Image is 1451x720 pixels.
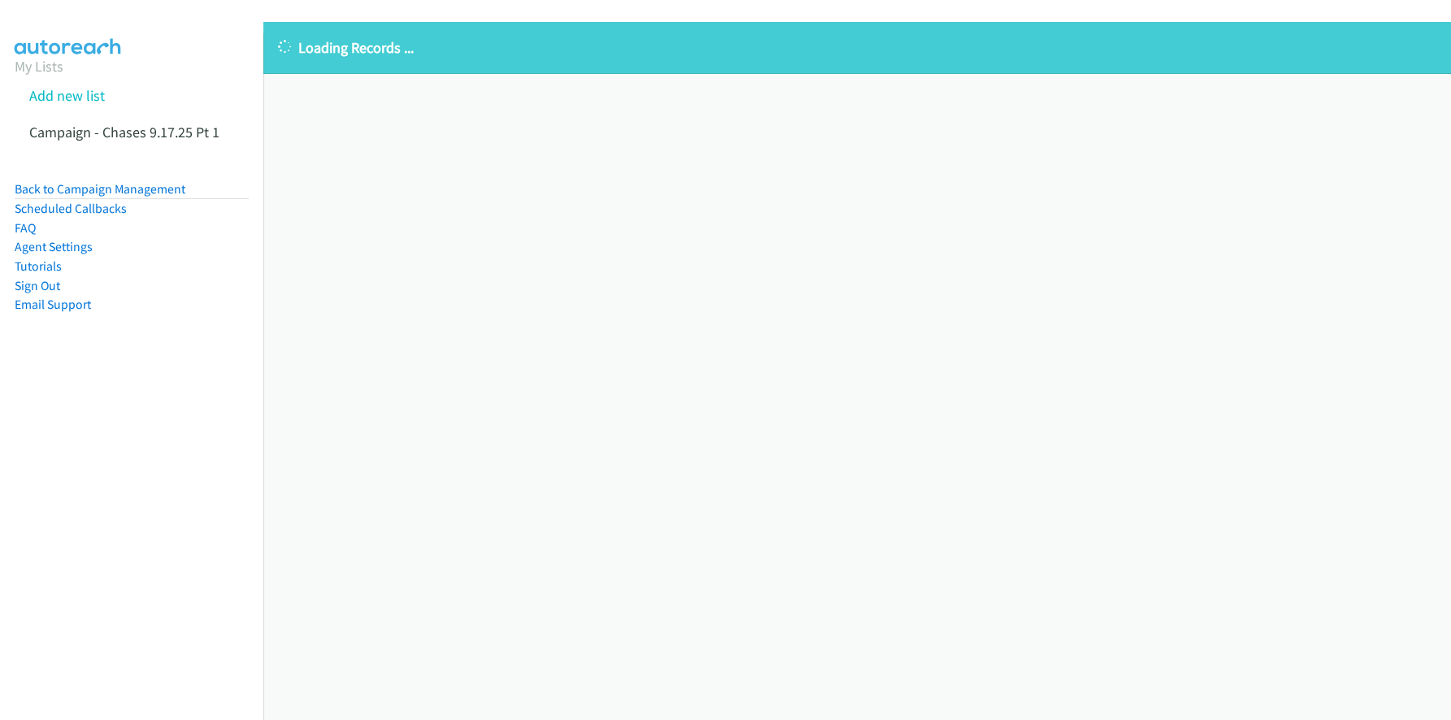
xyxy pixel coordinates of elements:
[15,201,127,216] a: Scheduled Callbacks
[15,258,62,274] a: Tutorials
[15,297,91,312] a: Email Support
[278,37,1436,59] p: Loading Records ...
[15,278,60,293] a: Sign Out
[15,181,185,197] a: Back to Campaign Management
[15,220,36,236] a: FAQ
[29,123,219,141] a: Campaign - Chases 9.17.25 Pt 1
[15,57,63,76] a: My Lists
[15,239,93,254] a: Agent Settings
[29,86,105,105] a: Add new list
